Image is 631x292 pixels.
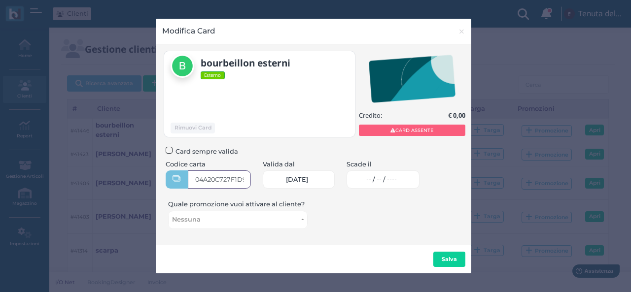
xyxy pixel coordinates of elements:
[347,160,372,169] label: Scade il
[433,252,465,267] button: Salva
[263,160,295,169] label: Valida dal
[168,199,305,209] label: Quale promozione vuoi attivare al cliente?
[175,147,238,156] span: Card sempre valida
[448,111,465,120] b: € 0,00
[168,211,308,229] button: Nessuna
[171,54,320,79] a: bourbeillon esterni Esterno
[188,170,251,189] input: Codice card
[458,25,465,38] span: ×
[359,125,465,135] span: CARD ASSENTE
[442,256,457,262] b: Salva
[171,123,215,133] button: Rimuovi Card
[201,71,225,79] span: Esterno
[171,54,194,78] img: bourbeillon esterni
[172,216,301,224] span: Nessuna
[359,112,382,119] h5: Credito:
[366,176,397,184] span: -- / -- / ----
[201,56,290,69] b: bourbeillon esterni
[286,176,308,184] span: [DATE]
[162,25,215,36] h4: Modifica Card
[29,8,65,15] span: Assistenza
[166,160,206,169] label: Codice carta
